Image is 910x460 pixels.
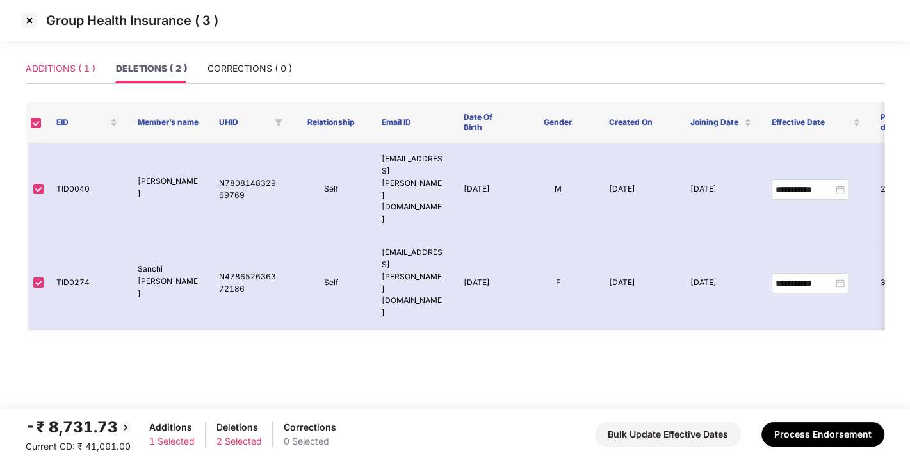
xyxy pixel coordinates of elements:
[290,143,371,236] td: Self
[680,236,761,330] td: [DATE]
[371,236,453,330] td: [EMAIL_ADDRESS][PERSON_NAME][DOMAIN_NAME]
[127,102,209,143] th: Member’s name
[595,422,741,447] button: Bulk Update Effective Dates
[46,13,218,28] p: Group Health Insurance ( 3 )
[284,420,336,434] div: Corrections
[216,420,262,434] div: Deletions
[680,143,761,236] td: [DATE]
[453,143,517,236] td: [DATE]
[46,236,127,330] td: TID0274
[116,62,187,76] div: DELETIONS ( 2 )
[209,236,290,330] td: N478652636372186
[138,176,199,200] p: [PERSON_NAME]
[680,102,761,143] th: Joining Date
[46,102,127,143] th: EID
[761,422,884,447] button: Process Endorsement
[56,117,108,127] span: EID
[118,420,133,435] img: svg+xml;base64,PHN2ZyBpZD0iQmFjay0yMHgyMCIgeG1sbnM9Imh0dHA6Ly93d3cudzMub3JnLzIwMDAvc3ZnIiB3aWR0aD...
[19,10,40,31] img: svg+xml;base64,PHN2ZyBpZD0iQ3Jvc3MtMzJ4MzIiIHhtbG5zPSJodHRwOi8vd3d3LnczLm9yZy8yMDAwL3N2ZyIgd2lkdG...
[453,236,517,330] td: [DATE]
[517,102,598,143] th: Gender
[517,236,598,330] td: F
[290,236,371,330] td: Self
[26,441,131,452] span: Current CD: ₹ 41,091.00
[219,117,270,127] span: UHID
[598,236,679,330] td: [DATE]
[690,117,742,127] span: Joining Date
[371,143,453,236] td: [EMAIL_ADDRESS][PERSON_NAME][DOMAIN_NAME]
[598,143,679,236] td: [DATE]
[46,143,127,236] td: TID0040
[216,434,262,448] div: 2 Selected
[275,119,282,126] span: filter
[207,62,292,76] div: CORRECTIONS ( 0 )
[26,415,133,439] div: -₹ 8,731.73
[517,143,598,236] td: M
[453,102,517,143] th: Date Of Birth
[598,102,679,143] th: Created On
[138,263,199,300] p: Sanchi [PERSON_NAME]
[209,143,290,236] td: N780814832969769
[772,117,850,127] span: Effective Date
[26,62,95,76] div: ADDITIONS ( 1 )
[149,434,195,448] div: 1 Selected
[272,115,285,130] span: filter
[371,102,453,143] th: Email ID
[149,420,195,434] div: Additions
[284,434,336,448] div: 0 Selected
[290,102,371,143] th: Relationship
[761,102,870,143] th: Effective Date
